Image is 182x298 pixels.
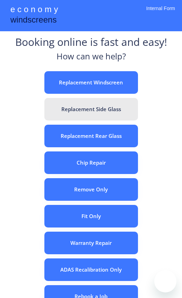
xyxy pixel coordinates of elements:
[10,3,58,17] div: e c o n o m y
[44,205,138,227] button: Fit Only
[44,151,138,174] button: Chip Repair
[44,258,138,281] button: ADAS Recalibration Only
[44,125,138,147] button: Replacement Rear Glass
[10,14,57,27] div: windscreens
[44,232,138,254] button: Warranty Repair
[44,71,138,94] button: Replacement Windscreen
[57,50,126,66] div: How can we help?
[15,35,167,50] div: Booking online is fast and easy!
[146,5,175,21] div: Internal Form
[44,98,138,121] button: Replacement Side Glass
[44,178,138,201] button: Remove Only
[154,270,176,292] iframe: Button to launch messaging window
